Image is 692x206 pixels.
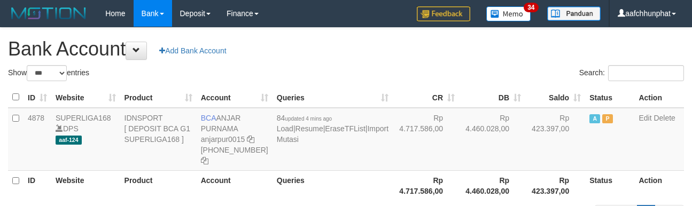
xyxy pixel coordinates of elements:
[459,170,525,201] th: Rp 4.460.028,00
[285,116,332,122] span: updated 4 mins ago
[120,108,197,171] td: IDNSPORT [ DEPOSIT BCA G1 SUPERLIGA168 ]
[201,114,216,122] span: BCA
[8,5,89,21] img: MOTION_logo.png
[27,65,67,81] select: Showentries
[120,87,197,108] th: Product: activate to sort column ascending
[277,124,388,144] a: Import Mutasi
[525,108,585,171] td: Rp 423.397,00
[197,170,273,201] th: Account
[277,124,293,133] a: Load
[24,170,51,201] th: ID
[525,87,585,108] th: Saldo: activate to sort column ascending
[8,38,684,60] h1: Bank Account
[654,114,675,122] a: Delete
[51,87,120,108] th: Website: activate to sort column ascending
[51,170,120,201] th: Website
[56,136,82,145] span: aaf-124
[120,170,197,201] th: Product
[273,87,393,108] th: Queries: activate to sort column ascending
[525,170,585,201] th: Rp 423.397,00
[634,87,684,108] th: Action
[459,108,525,171] td: Rp 4.460.028,00
[277,114,332,122] span: 84
[393,170,459,201] th: Rp 4.717.586,00
[486,6,531,21] img: Button%20Memo.svg
[197,87,273,108] th: Account: activate to sort column ascending
[417,6,470,21] img: Feedback.jpg
[201,156,208,165] a: Copy 4062281620 to clipboard
[8,65,89,81] label: Show entries
[51,108,120,171] td: DPS
[639,114,651,122] a: Edit
[524,3,538,12] span: 34
[247,135,254,144] a: Copy anjarpur0015 to clipboard
[585,170,634,201] th: Status
[634,170,684,201] th: Action
[547,6,601,21] img: panduan.png
[296,124,323,133] a: Resume
[201,135,245,144] a: anjarpur0015
[197,108,273,171] td: ANJAR PURNAMA [PHONE_NUMBER]
[579,65,684,81] label: Search:
[277,114,388,144] span: | | |
[602,114,613,123] span: Paused
[459,87,525,108] th: DB: activate to sort column ascending
[24,108,51,171] td: 4878
[273,170,393,201] th: Queries
[56,114,111,122] a: SUPERLIGA168
[24,87,51,108] th: ID: activate to sort column ascending
[152,42,233,60] a: Add Bank Account
[325,124,365,133] a: EraseTFList
[585,87,634,108] th: Status
[589,114,600,123] span: Active
[393,87,459,108] th: CR: activate to sort column ascending
[393,108,459,171] td: Rp 4.717.586,00
[608,65,684,81] input: Search:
